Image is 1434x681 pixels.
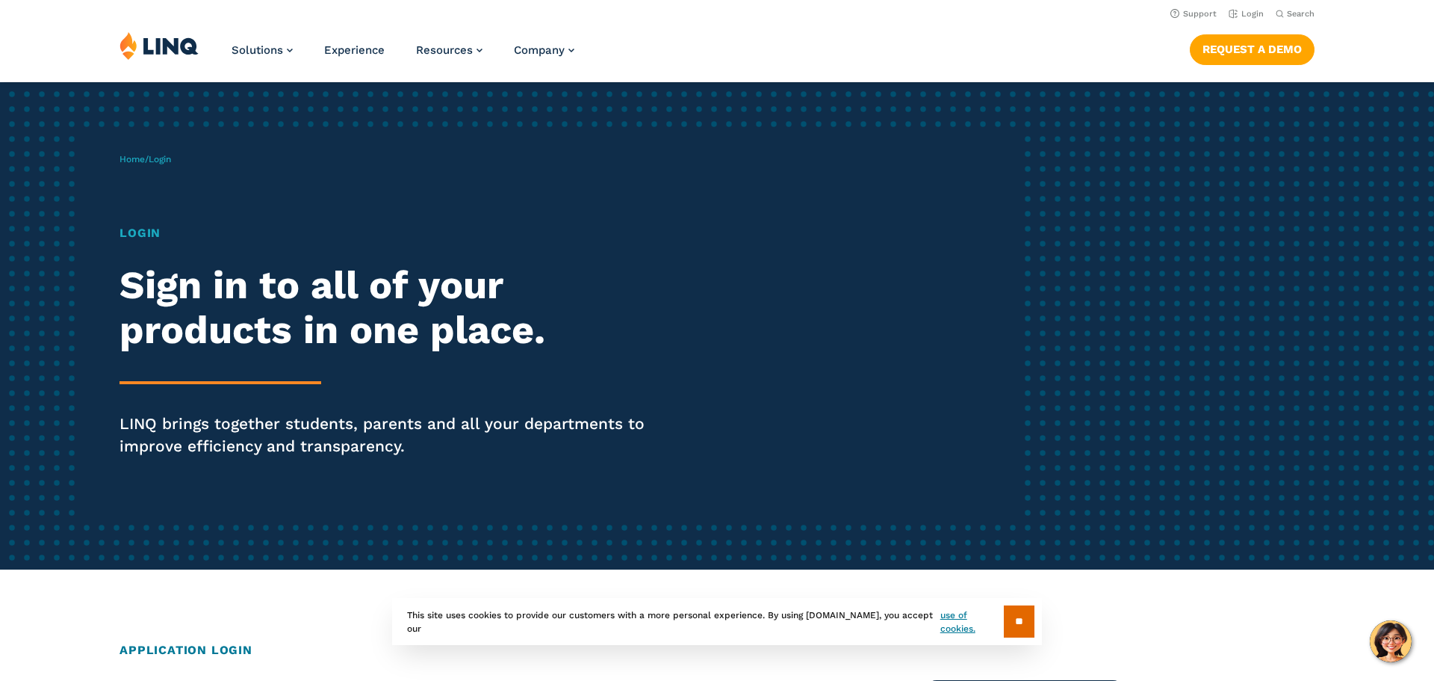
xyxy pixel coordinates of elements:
[232,31,574,81] nav: Primary Navigation
[232,43,293,57] a: Solutions
[1276,8,1314,19] button: Open Search Bar
[149,154,171,164] span: Login
[119,31,199,60] img: LINQ | K‑12 Software
[119,154,171,164] span: /
[392,598,1042,645] div: This site uses cookies to provide our customers with a more personal experience. By using [DOMAIN...
[1229,9,1264,19] a: Login
[1190,31,1314,64] nav: Button Navigation
[1190,34,1314,64] a: Request a Demo
[119,413,672,457] p: LINQ brings together students, parents and all your departments to improve efficiency and transpa...
[514,43,565,57] span: Company
[119,263,672,353] h2: Sign in to all of your products in one place.
[1370,620,1412,662] button: Hello, have a question? Let’s chat.
[514,43,574,57] a: Company
[119,224,672,242] h1: Login
[232,43,283,57] span: Solutions
[1170,9,1217,19] a: Support
[324,43,385,57] a: Experience
[940,608,1004,635] a: use of cookies.
[416,43,473,57] span: Resources
[416,43,482,57] a: Resources
[1287,9,1314,19] span: Search
[119,154,145,164] a: Home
